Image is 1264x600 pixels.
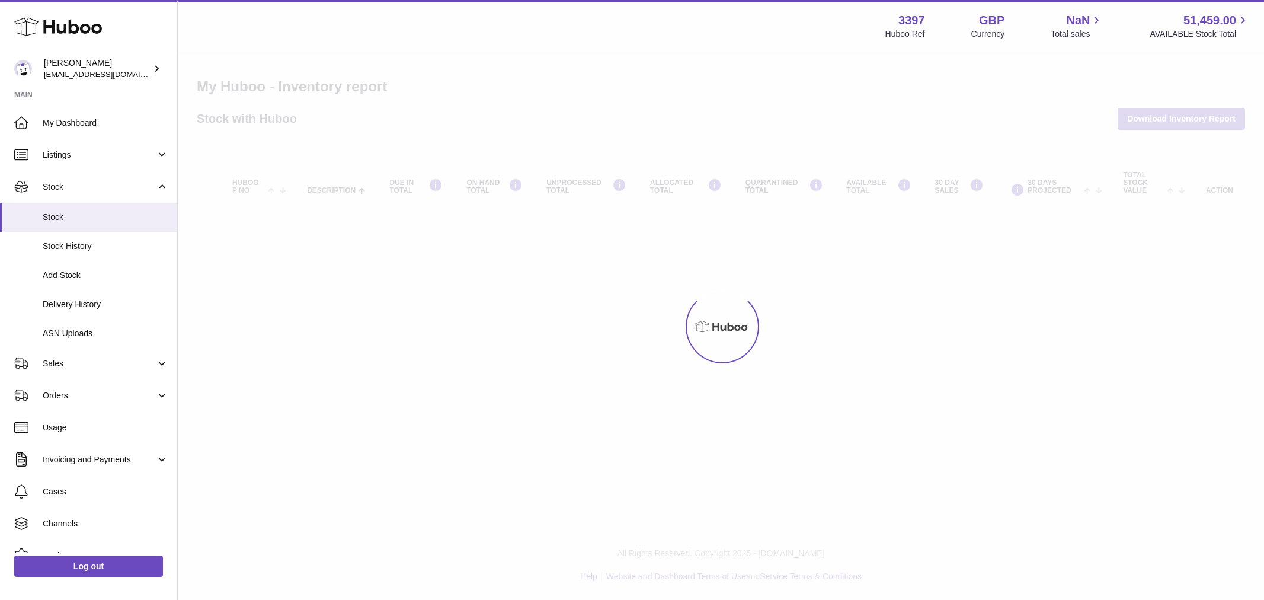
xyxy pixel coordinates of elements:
span: My Dashboard [43,117,168,129]
span: Cases [43,486,168,497]
span: Stock History [43,241,168,252]
span: ASN Uploads [43,328,168,339]
img: sales@canchema.com [14,60,32,78]
strong: GBP [979,12,1004,28]
div: Huboo Ref [885,28,925,40]
div: Currency [971,28,1005,40]
span: AVAILABLE Stock Total [1150,28,1250,40]
span: Delivery History [43,299,168,310]
span: Stock [43,181,156,193]
span: Usage [43,422,168,433]
span: Listings [43,149,156,161]
a: 51,459.00 AVAILABLE Stock Total [1150,12,1250,40]
span: 51,459.00 [1183,12,1236,28]
div: [PERSON_NAME] [44,58,151,80]
span: [EMAIL_ADDRESS][DOMAIN_NAME] [44,69,174,79]
span: Settings [43,550,168,561]
span: Orders [43,390,156,401]
a: NaN Total sales [1051,12,1103,40]
span: Invoicing and Payments [43,454,156,465]
strong: 3397 [898,12,925,28]
span: Sales [43,358,156,369]
a: Log out [14,556,163,577]
span: NaN [1066,12,1090,28]
span: Add Stock [43,270,168,281]
span: Stock [43,212,168,223]
span: Channels [43,518,168,529]
span: Total sales [1051,28,1103,40]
